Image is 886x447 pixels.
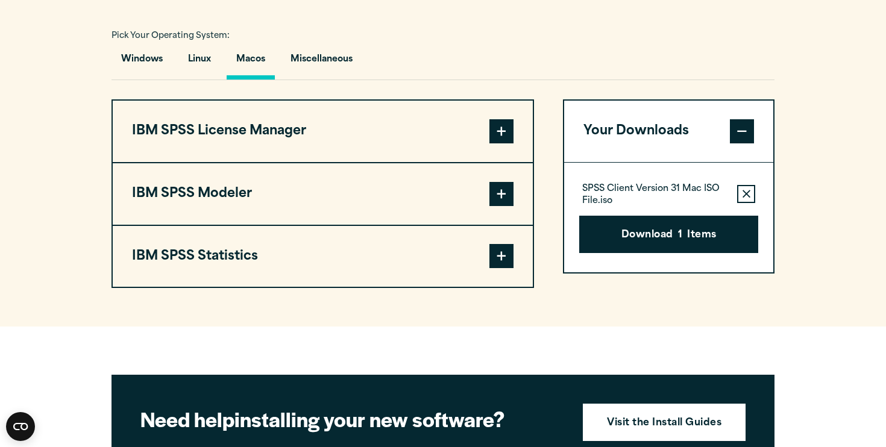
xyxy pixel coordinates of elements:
[6,412,35,441] button: Open CMP widget
[227,45,275,80] button: Macos
[678,228,682,243] span: 1
[564,162,773,272] div: Your Downloads
[140,404,234,433] strong: Need help
[113,163,533,225] button: IBM SPSS Modeler
[607,416,721,431] strong: Visit the Install Guides
[113,226,533,287] button: IBM SPSS Statistics
[112,32,230,40] span: Pick Your Operating System:
[281,45,362,80] button: Miscellaneous
[579,216,758,253] button: Download1Items
[178,45,221,80] button: Linux
[582,183,727,207] p: SPSS Client Version 31 Mac ISO File.iso
[112,45,172,80] button: Windows
[564,101,773,162] button: Your Downloads
[583,404,746,441] a: Visit the Install Guides
[140,405,562,433] h2: installing your new software?
[113,101,533,162] button: IBM SPSS License Manager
